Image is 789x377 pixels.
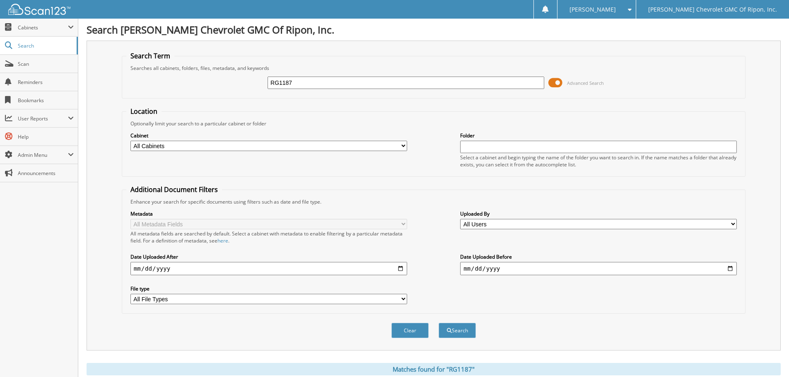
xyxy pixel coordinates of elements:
div: Matches found for "RG1187" [87,363,781,375]
div: Searches all cabinets, folders, files, metadata, and keywords [126,65,741,72]
img: scan123-logo-white.svg [8,4,70,15]
span: Help [18,133,74,140]
span: Announcements [18,170,74,177]
div: All metadata fields are searched by default. Select a cabinet with metadata to enable filtering b... [130,230,407,244]
a: here [217,237,228,244]
span: User Reports [18,115,68,122]
legend: Search Term [126,51,174,60]
div: Optionally limit your search to a particular cabinet or folder [126,120,741,127]
span: Advanced Search [567,80,604,86]
label: File type [130,285,407,292]
div: Select a cabinet and begin typing the name of the folder you want to search in. If the name match... [460,154,737,168]
label: Metadata [130,210,407,217]
span: Scan [18,60,74,67]
label: Cabinet [130,132,407,139]
label: Date Uploaded After [130,253,407,260]
input: start [130,262,407,275]
input: end [460,262,737,275]
div: Enhance your search for specific documents using filters such as date and file type. [126,198,741,205]
span: Cabinets [18,24,68,31]
legend: Additional Document Filters [126,185,222,194]
span: [PERSON_NAME] Chevrolet GMC Of Ripon, Inc. [648,7,777,12]
legend: Location [126,107,162,116]
label: Folder [460,132,737,139]
span: Bookmarks [18,97,74,104]
span: Admin Menu [18,151,68,158]
h1: Search [PERSON_NAME] Chevrolet GMC Of Ripon, Inc. [87,23,781,36]
label: Uploaded By [460,210,737,217]
label: Date Uploaded Before [460,253,737,260]
button: Search [439,323,476,338]
span: Reminders [18,79,74,86]
span: [PERSON_NAME] [569,7,616,12]
button: Clear [391,323,429,338]
span: Search [18,42,72,49]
